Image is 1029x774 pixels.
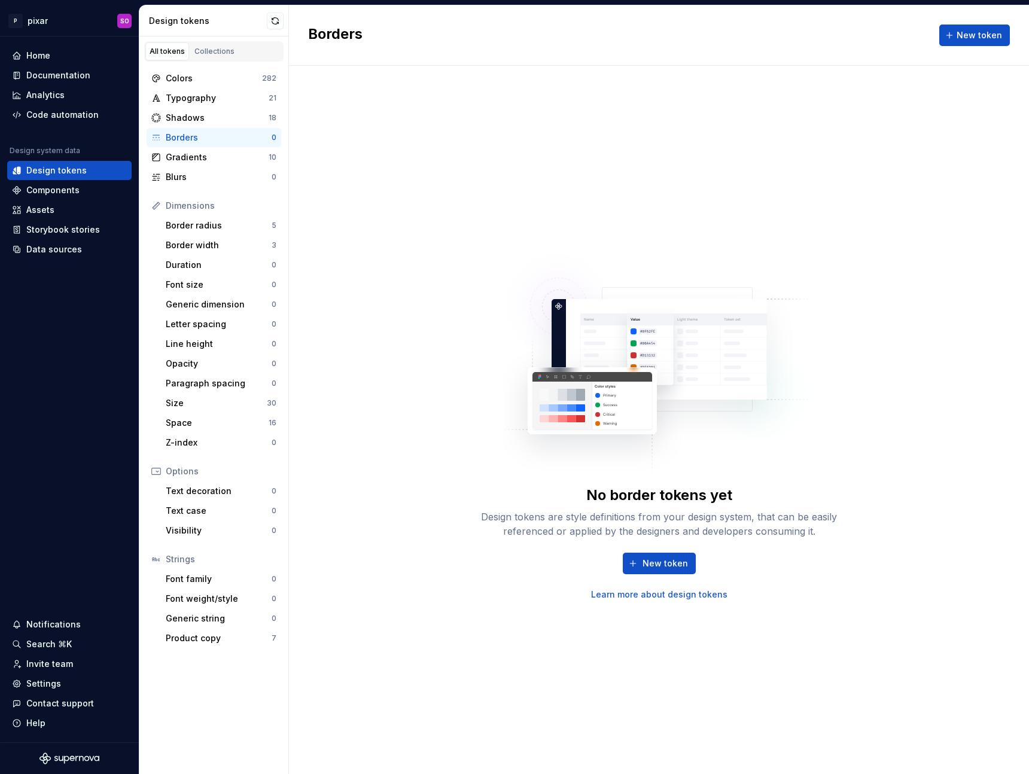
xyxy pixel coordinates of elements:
a: Analytics [7,86,132,105]
a: Opacity0 [161,354,281,373]
div: Design tokens [26,164,87,176]
div: 0 [272,280,276,290]
div: Notifications [26,618,81,630]
a: Shadows18 [147,108,281,127]
a: Letter spacing0 [161,315,281,334]
div: Strings [166,553,276,565]
svg: Supernova Logo [39,752,99,764]
div: 0 [272,594,276,604]
button: New token [939,25,1010,46]
div: Code automation [26,109,99,121]
div: Size [166,397,267,409]
div: Text case [166,505,272,517]
a: Visibility0 [161,521,281,540]
a: Generic dimension0 [161,295,281,314]
div: 16 [269,418,276,428]
a: Generic string0 [161,609,281,628]
div: Documentation [26,69,90,81]
a: Blurs0 [147,167,281,187]
div: 0 [272,133,276,142]
div: 21 [269,93,276,103]
a: Settings [7,674,132,693]
div: Gradients [166,151,269,163]
span: New token [957,29,1002,41]
div: 0 [272,506,276,516]
a: Z-index0 [161,433,281,452]
div: 30 [267,398,276,408]
a: Storybook stories [7,220,132,239]
a: Text case0 [161,501,281,520]
a: Assets [7,200,132,220]
div: 0 [272,300,276,309]
a: Invite team [7,654,132,674]
div: Assets [26,204,54,216]
div: Font weight/style [166,593,272,605]
a: Typography21 [147,89,281,108]
div: Colors [166,72,262,84]
button: Help [7,714,132,733]
div: Contact support [26,697,94,709]
div: Options [166,465,276,477]
a: Components [7,181,132,200]
div: 18 [269,113,276,123]
a: Borders0 [147,128,281,147]
a: Product copy7 [161,629,281,648]
div: All tokens [150,47,185,56]
a: Line height0 [161,334,281,354]
div: 3 [272,240,276,250]
a: Colors282 [147,69,281,88]
div: 0 [272,486,276,496]
div: Font family [166,573,272,585]
button: PpixarSO [2,8,136,33]
div: Paragraph spacing [166,377,272,389]
div: Space [166,417,269,429]
div: Typography [166,92,269,104]
div: 0 [272,339,276,349]
div: pixar [28,15,48,27]
a: Font weight/style0 [161,589,281,608]
a: Code automation [7,105,132,124]
div: 5 [272,221,276,230]
div: Invite team [26,658,73,670]
div: Home [26,50,50,62]
div: Z-index [166,437,272,449]
div: 282 [262,74,276,83]
div: Search ⌘K [26,638,72,650]
div: 0 [272,172,276,182]
div: Generic dimension [166,298,272,310]
div: No border tokens yet [586,486,732,505]
div: Opacity [166,358,272,370]
div: Analytics [26,89,65,101]
div: Border width [166,239,272,251]
div: 0 [272,359,276,368]
div: Help [26,717,45,729]
a: Documentation [7,66,132,85]
a: Home [7,46,132,65]
div: Duration [166,259,272,271]
span: New token [643,557,688,569]
a: Size30 [161,394,281,413]
a: Text decoration0 [161,482,281,501]
div: Data sources [26,243,82,255]
div: Dimensions [166,200,276,212]
div: 0 [272,526,276,535]
button: Contact support [7,694,132,713]
div: SO [120,16,129,26]
a: Paragraph spacing0 [161,374,281,393]
a: Gradients10 [147,148,281,167]
div: Border radius [166,220,272,231]
a: Learn more about design tokens [591,589,727,601]
div: Borders [166,132,272,144]
div: 0 [272,614,276,623]
a: Font size0 [161,275,281,294]
div: Letter spacing [166,318,272,330]
div: Product copy [166,632,272,644]
a: Font family0 [161,569,281,589]
div: Generic string [166,613,272,624]
div: Line height [166,338,272,350]
div: Blurs [166,171,272,183]
div: P [8,14,23,28]
div: 0 [272,574,276,584]
a: Duration0 [161,255,281,275]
